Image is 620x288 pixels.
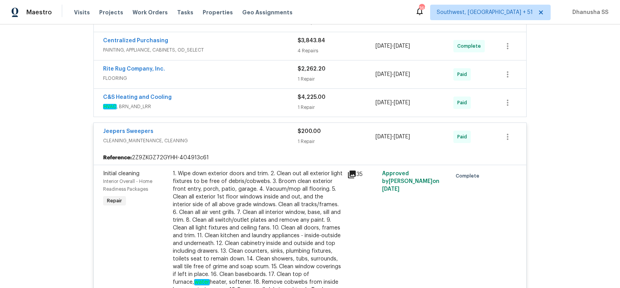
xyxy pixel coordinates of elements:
[375,43,392,49] span: [DATE]
[103,179,152,191] span: Interior Overall - Home Readiness Packages
[382,171,439,192] span: Approved by [PERSON_NAME] on
[104,197,125,205] span: Repair
[103,104,117,109] em: HVAC
[375,72,392,77] span: [DATE]
[103,171,139,176] span: Initial cleaning
[457,42,484,50] span: Complete
[394,100,410,105] span: [DATE]
[457,133,470,141] span: Paid
[194,279,210,285] em: water
[419,5,424,12] div: 762
[298,66,325,72] span: $2,262.20
[99,9,123,16] span: Projects
[298,47,375,55] div: 4 Repairs
[456,172,482,180] span: Complete
[94,151,526,165] div: 2Z9ZKGZ72GYHH-404913c61
[298,138,375,145] div: 1 Repair
[103,46,298,54] span: PAINTING, APPLIANCE, CABINETS, OD_SELECT
[103,38,168,43] a: Centralized Purchasing
[103,74,298,82] span: FLOORING
[74,9,90,16] span: Visits
[103,154,132,162] b: Reference:
[203,9,233,16] span: Properties
[437,9,533,16] span: Southwest, [GEOGRAPHIC_DATA] + 51
[375,100,392,105] span: [DATE]
[382,186,400,192] span: [DATE]
[457,71,470,78] span: Paid
[298,95,325,100] span: $4,225.00
[103,95,172,100] a: C&S Heating and Cooling
[177,10,193,15] span: Tasks
[133,9,168,16] span: Work Orders
[242,9,293,16] span: Geo Assignments
[103,66,165,72] a: Rite Rug Company, Inc.
[103,103,298,110] span: , BRN_AND_LRR
[375,42,410,50] span: -
[394,72,410,77] span: [DATE]
[375,134,392,140] span: [DATE]
[569,9,608,16] span: Dhanusha SS
[394,43,410,49] span: [DATE]
[375,133,410,141] span: -
[375,71,410,78] span: -
[298,103,375,111] div: 1 Repair
[375,99,410,107] span: -
[347,170,377,179] div: 35
[298,75,375,83] div: 1 Repair
[298,38,325,43] span: $3,843.84
[457,99,470,107] span: Paid
[394,134,410,140] span: [DATE]
[103,137,298,145] span: CLEANING_MAINTENANCE, CLEANING
[26,9,52,16] span: Maestro
[298,129,321,134] span: $200.00
[103,129,153,134] a: Jeepers Sweepers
